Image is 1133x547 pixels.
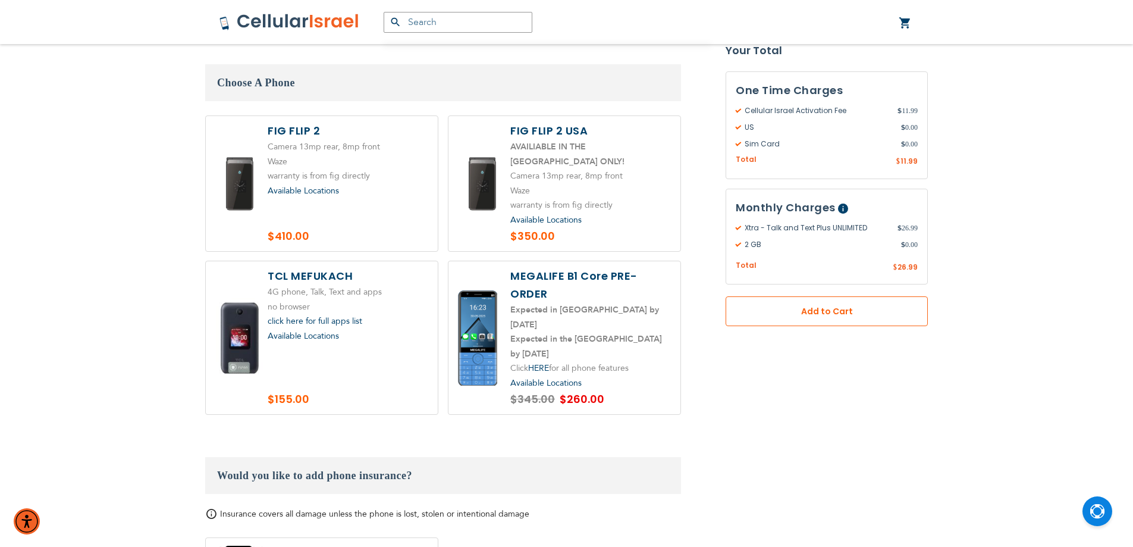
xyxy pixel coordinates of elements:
[897,223,902,233] span: $
[736,239,901,250] span: 2 GB
[268,315,362,327] a: click here for full apps list
[268,330,339,342] a: Available Locations
[897,105,902,116] span: $
[893,262,897,273] span: $
[901,239,918,250] span: 0.00
[901,122,918,133] span: 0.00
[268,185,339,196] a: Available Locations
[901,139,905,149] span: $
[736,82,918,99] h3: One Time Charges
[736,260,757,271] span: Total
[765,305,889,318] span: Add to Cart
[838,204,848,214] span: Help
[736,154,757,165] span: Total
[897,105,918,116] span: 11.99
[736,105,897,116] span: Cellular Israel Activation Fee
[217,470,412,482] span: Would you like to add phone insurance?
[14,508,40,535] div: Accessibility Menu
[736,223,897,233] span: Xtra - Talk and Text Plus UNLIMITED
[726,296,928,326] button: Add to Cart
[510,214,582,226] a: Available Locations
[896,157,900,167] span: $
[901,139,918,149] span: 0.00
[900,156,918,166] span: 11.99
[736,139,901,149] span: Sim Card
[897,223,918,233] span: 26.99
[219,13,360,31] img: Cellular Israel
[217,77,295,89] span: Choose A Phone
[528,362,549,374] a: HERE
[220,508,529,520] span: Insurance covers all damage unless the phone is lost, stolen or intentional damage
[736,200,836,215] span: Monthly Charges
[384,12,532,33] input: Search
[897,262,918,272] span: 26.99
[901,239,905,250] span: $
[726,42,928,60] strong: Your Total
[510,377,582,389] a: Available Locations
[901,122,905,133] span: $
[736,122,901,133] span: US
